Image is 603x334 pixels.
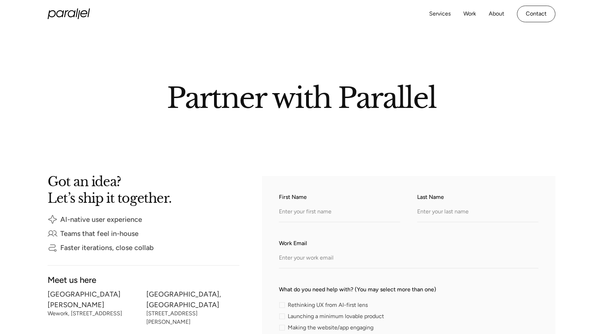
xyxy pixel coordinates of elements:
div: AI-native user experience [60,217,142,222]
span: Rethinking UX from AI-first lens [288,303,368,307]
a: About [489,9,504,19]
h2: Partner with Parallel [100,84,502,108]
div: [STREET_ADDRESS][PERSON_NAME] [146,311,239,324]
input: Enter your first name [279,203,400,222]
label: First Name [279,193,400,201]
input: Enter your work email [279,249,538,268]
div: Faster iterations, close collab [60,245,154,250]
div: Wework, [STREET_ADDRESS] [48,311,141,316]
span: Making the website/app engaging [288,326,373,330]
a: Contact [517,6,555,22]
a: Work [463,9,476,19]
div: Teams that feel in-house [60,231,139,236]
label: Work Email [279,239,538,248]
div: [GEOGRAPHIC_DATA], [GEOGRAPHIC_DATA] [146,292,239,307]
div: Meet us here [48,277,239,283]
span: Launching a minimum lovable product [288,314,384,318]
div: [GEOGRAPHIC_DATA][PERSON_NAME] [48,292,141,307]
input: Enter your last name [417,203,538,222]
h2: Got an idea? Let’s ship it together. [48,176,231,203]
a: home [48,8,90,19]
a: Services [429,9,451,19]
label: Last Name [417,193,538,201]
label: What do you need help with? (You may select more than one) [279,285,538,294]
